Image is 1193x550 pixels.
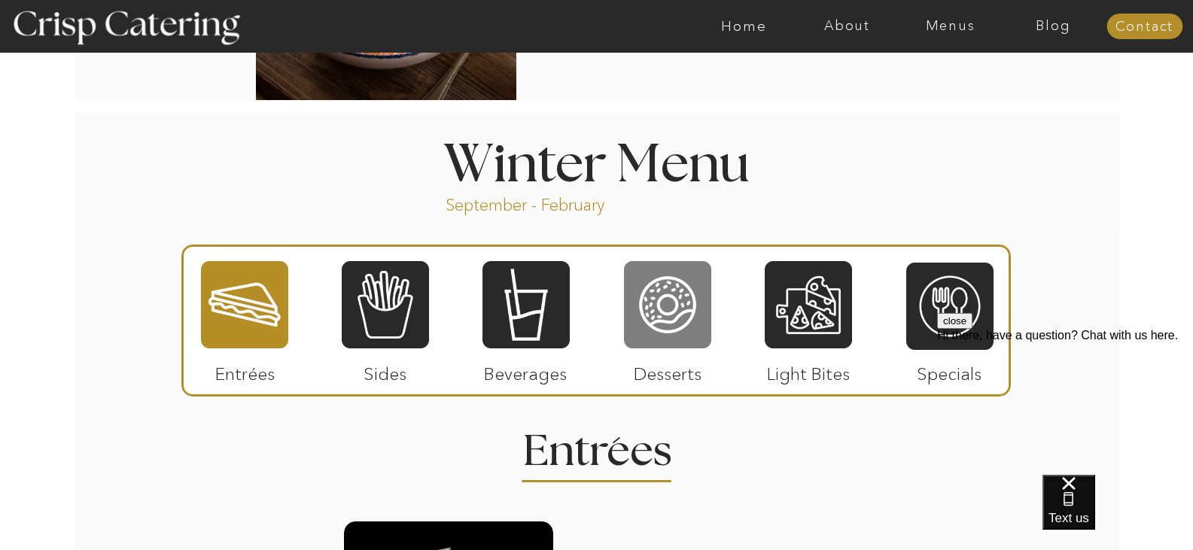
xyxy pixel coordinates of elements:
a: Menus [899,19,1002,34]
h1: Winter Menu [388,139,806,184]
p: Light Bites [759,348,859,392]
h2: Entrees [523,430,671,460]
a: About [796,19,899,34]
a: Contact [1106,20,1182,35]
iframe: podium webchat widget bubble [1042,475,1193,550]
p: Sides [335,348,435,392]
iframe: podium webchat widget prompt [937,313,1193,494]
p: Specials [899,348,1000,392]
a: Blog [1002,19,1105,34]
p: Entrées [195,348,295,392]
p: Desserts [618,348,718,392]
p: September - February [446,194,653,211]
a: Home [692,19,796,34]
p: Beverages [476,348,576,392]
